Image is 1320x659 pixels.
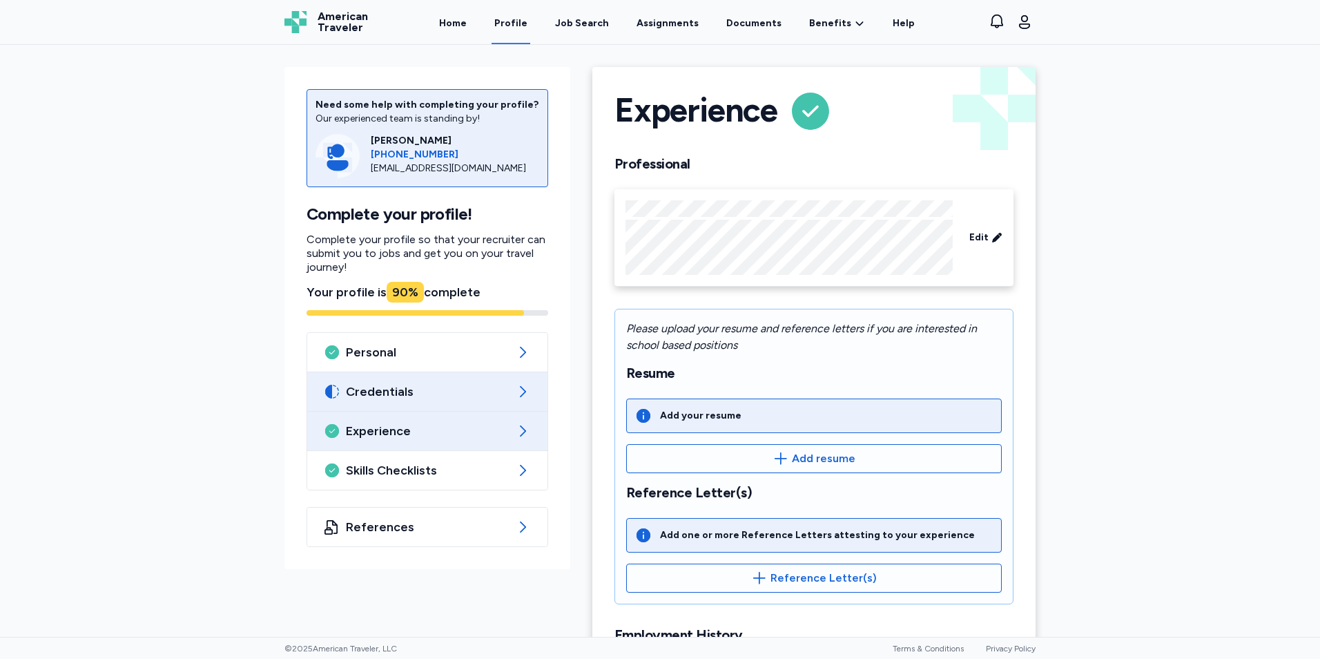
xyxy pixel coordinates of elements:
a: Benefits [809,17,865,30]
div: Add your resume [660,409,741,423]
span: Credentials [346,383,509,400]
h1: Complete your profile! [307,204,548,225]
div: Add one or more Reference Letters attesting to your experience [660,528,975,542]
h2: Reference Letter(s) [626,484,1002,502]
h2: Resume [626,365,1002,382]
div: Your profile is complete [307,283,548,302]
div: Edit [614,189,1013,287]
div: Our experienced team is standing by! [316,112,539,126]
span: Reference Letter(s) [770,570,877,586]
a: Privacy Policy [986,644,1036,653]
div: Need some help with completing your profile? [316,98,539,112]
span: Personal [346,344,509,361]
div: Job Search [555,17,609,30]
h2: Professional [614,155,1013,173]
span: © 2025 American Traveler, LLC [284,643,397,654]
span: Edit [969,231,989,245]
a: [PHONE_NUMBER] [371,148,539,162]
a: Terms & Conditions [893,644,964,653]
img: Logo [284,11,307,33]
span: American Traveler [318,11,368,33]
div: 90 % [387,282,424,303]
div: [PERSON_NAME] [371,134,539,148]
span: Experience [346,423,509,439]
div: Please upload your resume and reference letters if you are interested in school based positions [626,321,1002,354]
p: Complete your profile so that your recruiter can submit you to jobs and get you on your travel jo... [307,233,548,274]
button: Reference Letter(s) [626,564,1002,593]
img: Consultant [316,134,360,178]
span: Skills Checklists [346,462,509,479]
h2: Employment History [614,627,1013,644]
h1: Experience [614,89,777,133]
span: Add resume [792,450,855,467]
button: Add resume [626,444,1002,473]
span: Benefits [809,17,851,30]
span: References [346,519,509,535]
div: [EMAIL_ADDRESS][DOMAIN_NAME] [371,162,539,175]
a: Profile [492,1,530,44]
